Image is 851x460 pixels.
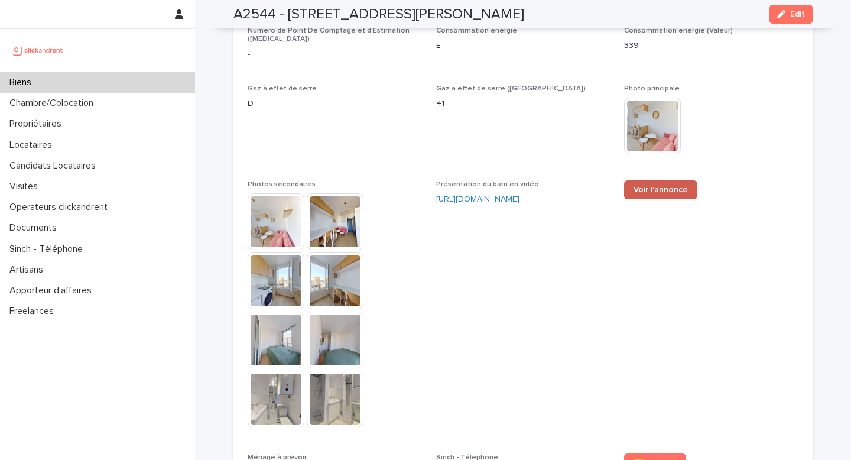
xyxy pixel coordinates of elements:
span: Gaz à effet de serre ([GEOGRAPHIC_DATA]) [436,85,586,92]
span: Gaz à effet de serre [248,85,317,92]
p: Propriétaires [5,118,71,129]
p: Locataires [5,140,61,151]
span: Edit [790,10,805,18]
p: - [248,48,422,61]
span: Consommation énergie (Valeur) [624,27,733,34]
p: Operateurs clickandrent [5,202,117,213]
p: Chambre/Colocation [5,98,103,109]
p: 41 [436,98,610,110]
p: Visites [5,181,47,192]
p: Apporteur d'affaires [5,285,101,296]
p: Documents [5,222,66,234]
p: D [248,98,422,110]
span: Photo principale [624,85,680,92]
p: Biens [5,77,41,88]
span: Photos secondaires [248,181,316,188]
span: Consommation énergie [436,27,517,34]
button: Edit [769,5,813,24]
span: Présentation du bien en vidéo [436,181,539,188]
p: Artisans [5,264,53,276]
p: Candidats Locataires [5,160,105,171]
h2: A2544 - [STREET_ADDRESS][PERSON_NAME] [233,6,524,23]
p: Freelances [5,306,63,317]
p: E [436,40,610,52]
a: Voir l'annonce [624,180,697,199]
p: 339 [624,40,798,52]
span: Voir l'annonce [634,186,688,194]
a: [URL][DOMAIN_NAME] [436,195,519,203]
p: Sinch - Téléphone [5,244,92,255]
span: Numéro de Point De Comptage et d'Estimation ([MEDICAL_DATA]) [248,27,410,43]
img: UCB0brd3T0yccxBKYDjQ [9,38,67,62]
